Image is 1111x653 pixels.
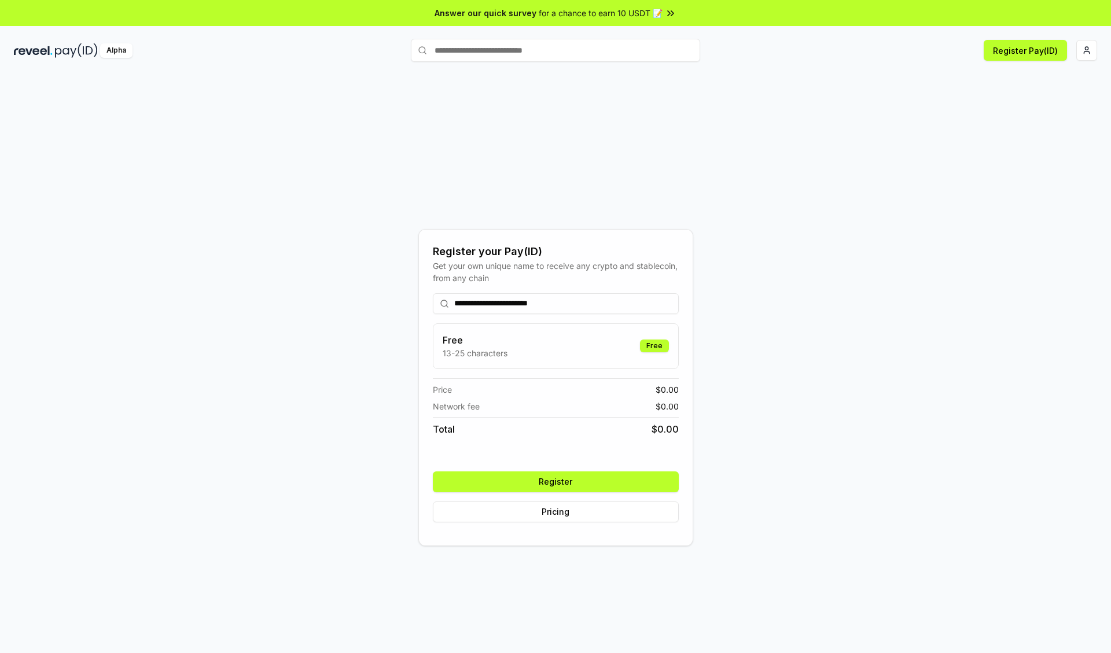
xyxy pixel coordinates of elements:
[443,333,507,347] h3: Free
[433,260,679,284] div: Get your own unique name to receive any crypto and stablecoin, from any chain
[984,40,1067,61] button: Register Pay(ID)
[539,7,663,19] span: for a chance to earn 10 USDT 📝
[14,43,53,58] img: reveel_dark
[433,400,480,412] span: Network fee
[55,43,98,58] img: pay_id
[435,7,536,19] span: Answer our quick survey
[443,347,507,359] p: 13-25 characters
[640,340,669,352] div: Free
[652,422,679,436] span: $ 0.00
[656,383,679,396] span: $ 0.00
[433,422,455,436] span: Total
[433,501,679,522] button: Pricing
[433,244,679,260] div: Register your Pay(ID)
[433,471,679,492] button: Register
[433,383,452,396] span: Price
[656,400,679,412] span: $ 0.00
[100,43,133,58] div: Alpha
